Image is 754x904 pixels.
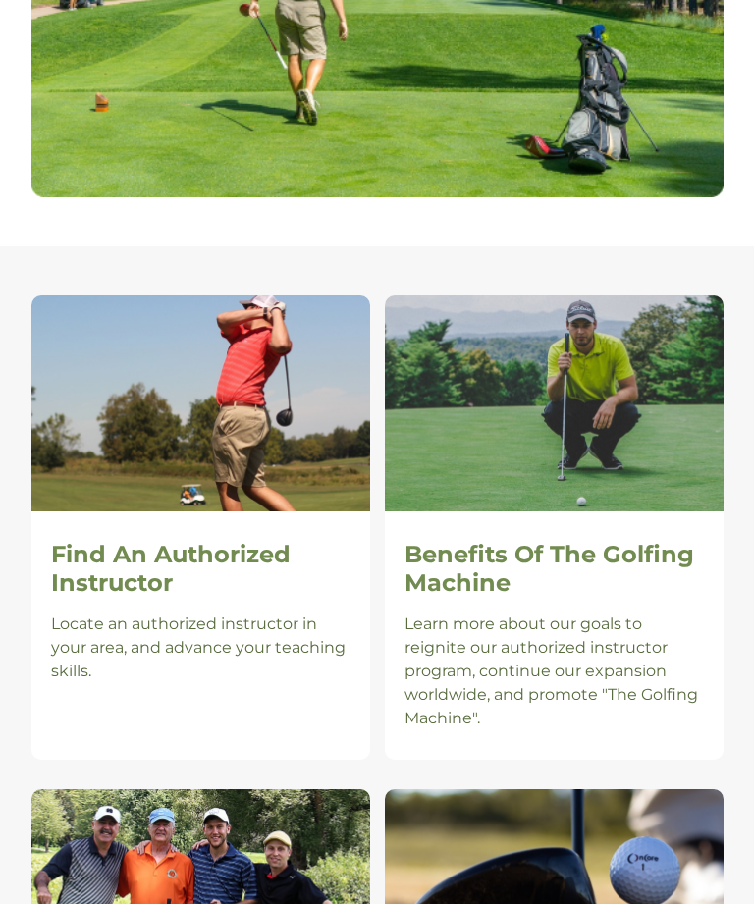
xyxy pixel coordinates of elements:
a: Find An Authorized Instructor Locate an authorized instructor in your area, and advance your teac... [31,295,370,760]
h2: Benefits Of The Golfing Machine [404,541,704,598]
h2: Find An Authorized Instructor [51,541,350,598]
a: Benefits Of The Golfing Machine Learn more about our goals to reignite our authorized instructor ... [385,295,724,760]
p: Learn more about our goals to reignite our authorized instructor program, continue our expansion ... [404,612,704,730]
p: Locate an authorized instructor in your area, and advance your teaching skills. [51,612,350,683]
